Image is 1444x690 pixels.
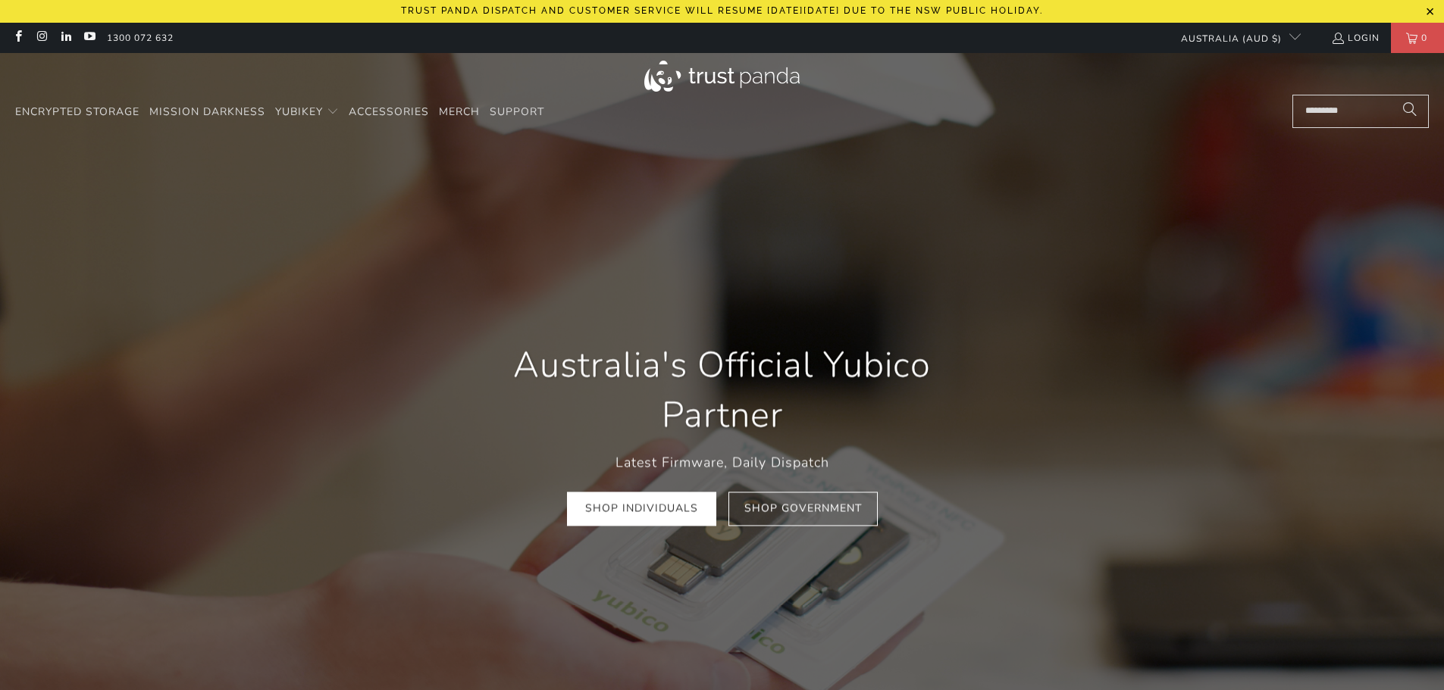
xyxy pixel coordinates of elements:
button: Australia (AUD $) [1169,23,1301,53]
nav: Translation missing: en.navigation.header.main_nav [15,95,544,130]
a: Support [490,95,544,130]
button: Search [1391,95,1429,128]
p: Trust Panda dispatch and customer service will resume [DATE][DATE] due to the NSW public holiday. [401,5,1043,16]
a: Trust Panda Australia on LinkedIn [59,32,72,44]
a: Merch [439,95,480,130]
span: Encrypted Storage [15,105,139,119]
a: Shop Individuals [567,492,716,526]
span: Support [490,105,544,119]
a: Trust Panda Australia on YouTube [83,32,96,44]
span: Mission Darkness [149,105,265,119]
a: Login [1331,30,1380,46]
a: Mission Darkness [149,95,265,130]
img: Trust Panda Australia [644,61,800,92]
a: Trust Panda Australia on Facebook [11,32,24,44]
a: Encrypted Storage [15,95,139,130]
span: YubiKey [275,105,323,119]
input: Search... [1292,95,1429,128]
span: 0 [1417,23,1431,53]
h1: Australia's Official Yubico Partner [472,340,973,440]
p: Latest Firmware, Daily Dispatch [472,451,973,473]
a: Accessories [349,95,429,130]
a: Trust Panda Australia on Instagram [35,32,48,44]
summary: YubiKey [275,95,339,130]
a: 0 [1391,23,1444,53]
a: 1300 072 632 [107,30,174,46]
span: Accessories [349,105,429,119]
span: Merch [439,105,480,119]
a: Shop Government [728,492,878,526]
